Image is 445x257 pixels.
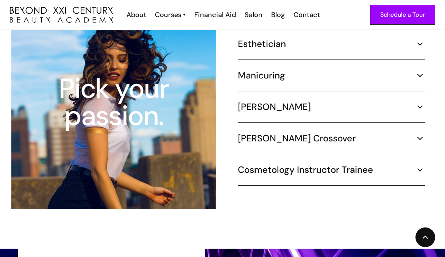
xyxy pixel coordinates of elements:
[240,10,266,20] a: Salon
[245,10,262,20] div: Salon
[122,10,150,20] a: About
[238,70,285,81] h5: Manicuring
[370,5,435,25] a: Schedule a Tour
[238,101,311,113] h5: [PERSON_NAME]
[380,10,425,20] div: Schedule a Tour
[294,10,320,20] div: Contact
[189,10,240,20] a: Financial Aid
[266,10,289,20] a: Blog
[238,38,286,50] h5: Esthetician
[194,10,236,20] div: Financial Aid
[155,10,186,20] a: Courses
[10,7,113,23] img: beyond 21st century beauty academy logo
[10,7,113,23] a: home
[238,133,356,144] h5: [PERSON_NAME] Crossover
[271,10,285,20] div: Blog
[238,164,373,176] h5: Cosmetology Instructor Trainee
[10,75,218,130] div: Pick your passion.
[289,10,324,20] a: Contact
[126,10,146,20] div: About
[155,10,181,20] div: Courses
